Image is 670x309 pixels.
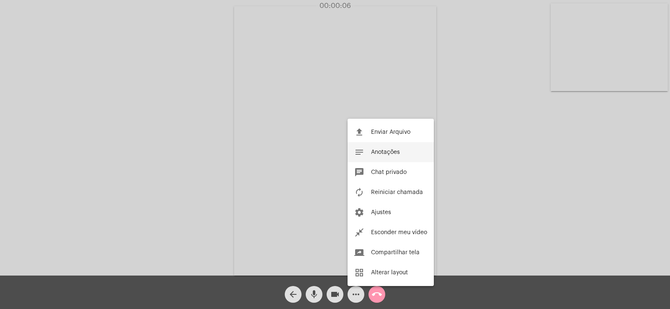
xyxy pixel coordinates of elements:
[371,209,391,215] span: Ajustes
[354,167,364,177] mat-icon: chat
[371,230,427,235] span: Esconder meu vídeo
[371,149,400,155] span: Anotações
[371,169,407,175] span: Chat privado
[354,248,364,258] mat-icon: screen_share
[371,189,423,195] span: Reiniciar chamada
[354,147,364,157] mat-icon: notes
[354,227,364,237] mat-icon: close_fullscreen
[371,270,408,276] span: Alterar layout
[354,127,364,137] mat-icon: file_upload
[354,268,364,278] mat-icon: grid_view
[371,129,410,135] span: Enviar Arquivo
[354,207,364,217] mat-icon: settings
[354,187,364,197] mat-icon: autorenew
[371,250,420,255] span: Compartilhar tela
